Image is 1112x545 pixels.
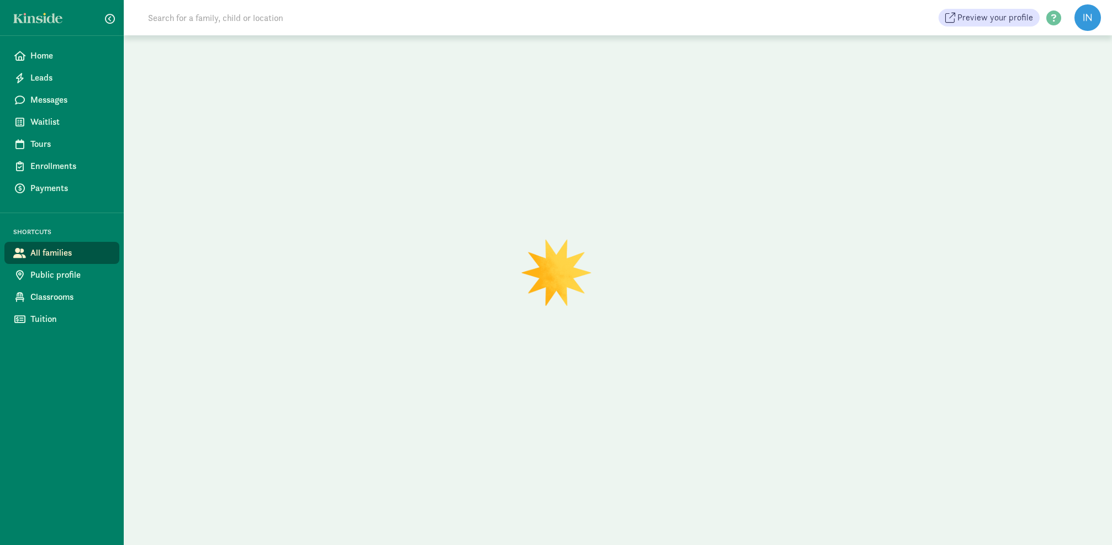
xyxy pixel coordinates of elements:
span: Messages [30,93,110,107]
a: All families [4,242,119,264]
a: Messages [4,89,119,111]
span: All families [30,246,110,260]
a: Classrooms [4,286,119,308]
span: Public profile [30,268,110,282]
span: Leads [30,71,110,84]
input: Search for a family, child or location [141,7,451,29]
a: Payments [4,177,119,199]
a: Home [4,45,119,67]
span: Tours [30,137,110,151]
span: Classrooms [30,290,110,304]
span: Waitlist [30,115,110,129]
a: Tours [4,133,119,155]
span: Payments [30,182,110,195]
a: Preview your profile [939,9,1040,27]
a: Public profile [4,264,119,286]
a: Enrollments [4,155,119,177]
span: Enrollments [30,160,110,173]
a: Leads [4,67,119,89]
span: Home [30,49,110,62]
a: Tuition [4,308,119,330]
span: Preview your profile [957,11,1033,24]
span: Tuition [30,313,110,326]
a: Waitlist [4,111,119,133]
